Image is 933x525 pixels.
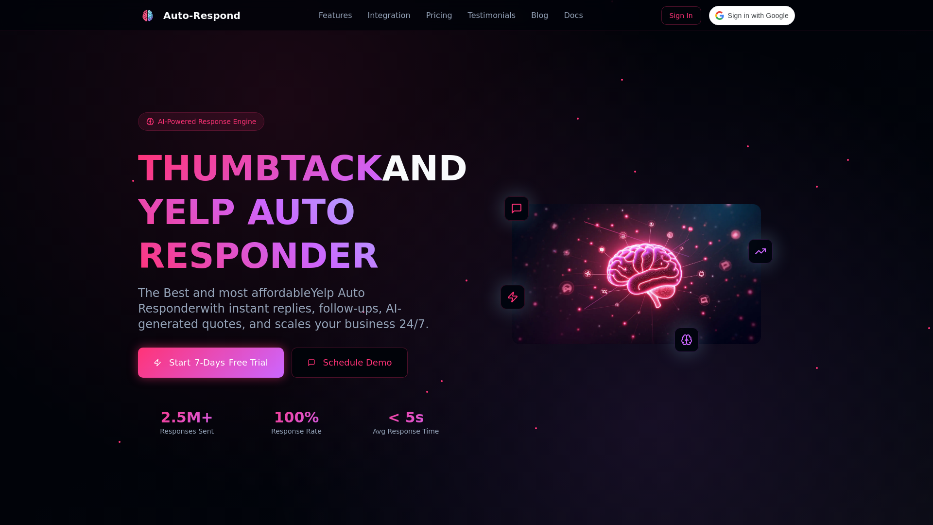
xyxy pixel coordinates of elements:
span: THUMBTACK [138,148,382,189]
h1: YELP AUTO RESPONDER [138,190,455,278]
div: Sign in with Google [709,6,795,25]
span: Yelp Auto Responder [138,286,365,315]
span: AI-Powered Response Engine [158,117,256,126]
p: The Best and most affordable with instant replies, follow-ups, AI-generated quotes, and scales yo... [138,285,455,332]
a: Sign In [661,6,701,25]
a: Testimonials [468,10,516,21]
span: Sign in with Google [728,11,789,21]
div: 100% [247,409,345,426]
div: Responses Sent [138,426,236,436]
div: < 5s [357,409,455,426]
button: Schedule Demo [292,348,408,378]
a: Features [319,10,352,21]
a: Integration [367,10,410,21]
div: Response Rate [247,426,345,436]
a: Blog [531,10,548,21]
a: Auto-Respond LogoAuto-Respond [138,6,241,25]
a: Start7-DaysFree Trial [138,348,284,378]
div: Auto-Respond [163,9,241,22]
div: 2.5M+ [138,409,236,426]
span: 7-Days [194,356,225,369]
a: Pricing [426,10,452,21]
a: Docs [564,10,583,21]
img: Auto-Respond Logo [142,10,154,22]
img: AI Neural Network Brain [512,204,761,344]
div: Avg Response Time [357,426,455,436]
span: AND [382,148,467,189]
